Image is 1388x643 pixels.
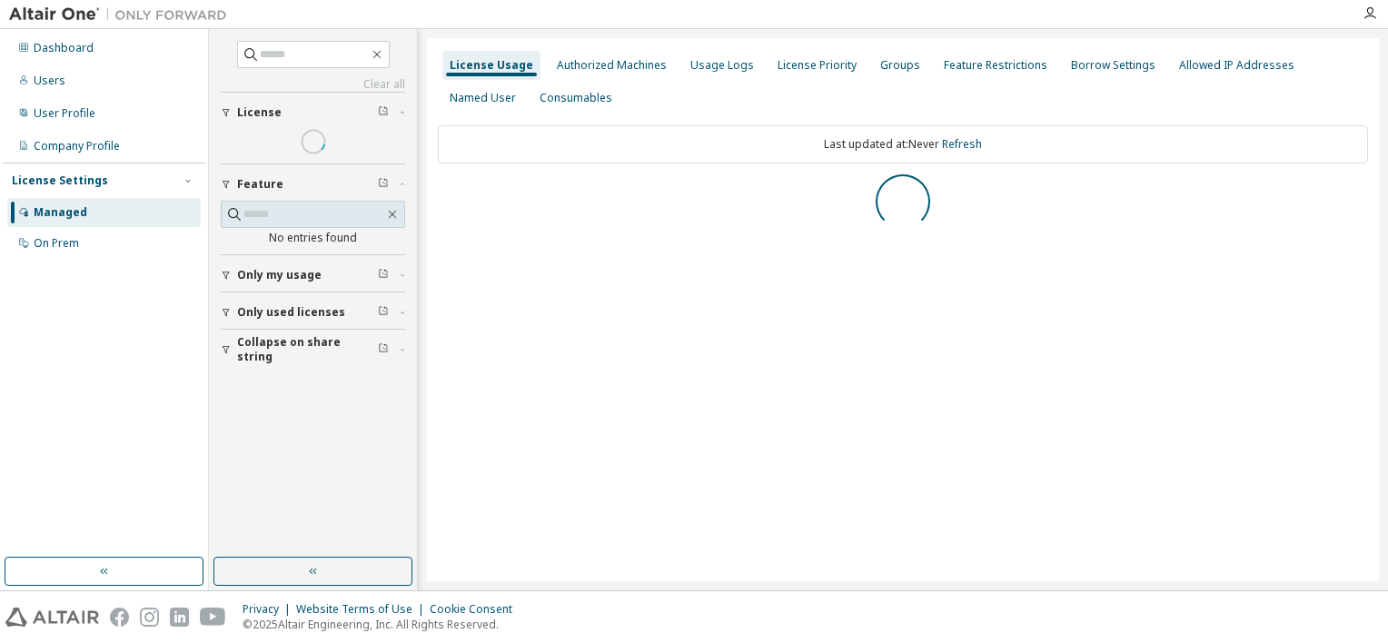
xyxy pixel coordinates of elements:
a: Refresh [942,136,982,152]
div: Last updated at: Never [438,125,1368,163]
div: Named User [450,91,516,105]
a: Clear all [221,77,405,92]
span: Only my usage [237,268,322,282]
div: Cookie Consent [430,602,523,617]
span: Clear filter [378,105,389,120]
div: Website Terms of Use [296,602,430,617]
div: License Priority [778,58,857,73]
span: Feature [237,177,283,192]
span: Only used licenses [237,305,345,320]
span: Clear filter [378,305,389,320]
button: Only my usage [221,255,405,295]
span: Collapse on share string [237,335,378,364]
span: Clear filter [378,268,389,282]
img: altair_logo.svg [5,608,99,627]
div: Groups [880,58,920,73]
div: Feature Restrictions [944,58,1047,73]
p: © 2025 Altair Engineering, Inc. All Rights Reserved. [243,617,523,632]
div: Company Profile [34,139,120,153]
img: youtube.svg [200,608,226,627]
div: No entries found [221,231,405,245]
div: Dashboard [34,41,94,55]
div: Users [34,74,65,88]
img: instagram.svg [140,608,159,627]
span: Clear filter [378,342,389,357]
div: License Settings [12,173,108,188]
button: License [221,93,405,133]
button: Feature [221,164,405,204]
div: On Prem [34,236,79,251]
button: Collapse on share string [221,330,405,370]
span: Clear filter [378,177,389,192]
div: Borrow Settings [1071,58,1155,73]
img: Altair One [9,5,236,24]
div: Allowed IP Addresses [1179,58,1294,73]
span: License [237,105,282,120]
button: Only used licenses [221,292,405,332]
div: License Usage [450,58,533,73]
div: Managed [34,205,87,220]
div: Usage Logs [690,58,754,73]
div: Consumables [540,91,612,105]
div: User Profile [34,106,95,121]
img: linkedin.svg [170,608,189,627]
div: Privacy [243,602,296,617]
div: Authorized Machines [557,58,667,73]
img: facebook.svg [110,608,129,627]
